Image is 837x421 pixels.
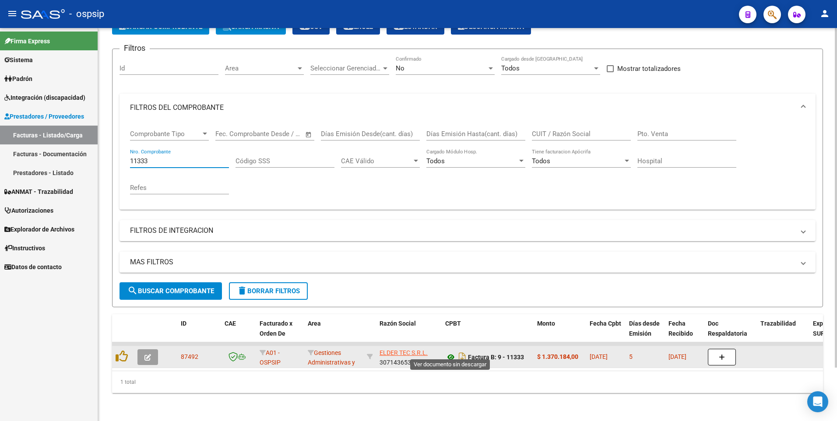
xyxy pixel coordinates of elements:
[120,94,816,122] mat-expansion-panel-header: FILTROS DEL COMPROBANTE
[394,23,437,31] span: Estandar
[760,320,796,327] span: Trazabilidad
[127,287,214,295] span: Buscar Comprobante
[629,353,633,360] span: 5
[4,36,50,46] span: Firma Express
[181,353,198,360] span: 87492
[7,8,18,19] mat-icon: menu
[704,314,757,353] datatable-header-cell: Doc Respaldatoria
[396,64,404,72] span: No
[4,262,62,272] span: Datos de contacto
[229,282,308,300] button: Borrar Filtros
[343,23,373,31] span: EXCEL
[534,314,586,353] datatable-header-cell: Monto
[668,353,686,360] span: [DATE]
[256,314,304,353] datatable-header-cell: Facturado x Orden De
[380,348,438,366] div: 30714365386
[237,287,300,295] span: Borrar Filtros
[590,353,608,360] span: [DATE]
[4,206,53,215] span: Autorizaciones
[225,320,236,327] span: CAE
[532,157,550,165] span: Todos
[376,314,442,353] datatable-header-cell: Razón Social
[308,320,321,327] span: Area
[4,243,45,253] span: Instructivos
[442,314,534,353] datatable-header-cell: CPBT
[112,371,823,393] div: 1 total
[537,320,555,327] span: Monto
[629,320,660,337] span: Días desde Emisión
[177,314,221,353] datatable-header-cell: ID
[4,225,74,234] span: Explorador de Archivos
[299,23,323,31] span: CSV
[537,353,578,360] strong: $ 1.370.184,00
[819,8,830,19] mat-icon: person
[237,285,247,296] mat-icon: delete
[215,130,244,138] input: Start date
[708,320,747,337] span: Doc Respaldatoria
[757,314,809,353] datatable-header-cell: Trazabilidad
[304,314,363,353] datatable-header-cell: Area
[457,350,468,364] i: Descargar documento
[4,93,85,102] span: Integración (discapacidad)
[260,349,281,366] span: A01 - OSPSIP
[304,130,314,140] button: Open calendar
[665,314,704,353] datatable-header-cell: Fecha Recibido
[69,4,104,24] span: - ospsip
[586,314,626,353] datatable-header-cell: Fecha Cpbt
[4,74,32,84] span: Padrón
[4,55,33,65] span: Sistema
[181,320,186,327] span: ID
[130,226,795,235] mat-panel-title: FILTROS DE INTEGRACION
[127,285,138,296] mat-icon: search
[252,130,294,138] input: End date
[590,320,621,327] span: Fecha Cpbt
[130,103,795,112] mat-panel-title: FILTROS DEL COMPROBANTE
[445,320,461,327] span: CPBT
[225,64,296,72] span: Area
[310,64,381,72] span: Seleccionar Gerenciador
[468,354,524,361] strong: Factura B: 9 - 11333
[501,64,520,72] span: Todos
[426,157,445,165] span: Todos
[4,187,73,196] span: ANMAT - Trazabilidad
[807,391,828,412] div: Open Intercom Messenger
[260,320,292,337] span: Facturado x Orden De
[130,130,201,138] span: Comprobante Tipo
[380,320,416,327] span: Razón Social
[130,257,795,267] mat-panel-title: MAS FILTROS
[617,63,681,74] span: Mostrar totalizadores
[626,314,665,353] datatable-header-cell: Días desde Emisión
[380,349,428,356] span: ELDER TEC S.R.L.
[668,320,693,337] span: Fecha Recibido
[120,252,816,273] mat-expansion-panel-header: MAS FILTROS
[221,314,256,353] datatable-header-cell: CAE
[341,157,412,165] span: CAE Válido
[120,282,222,300] button: Buscar Comprobante
[120,220,816,241] mat-expansion-panel-header: FILTROS DE INTEGRACION
[308,349,355,376] span: Gestiones Administrativas y Otros
[4,112,84,121] span: Prestadores / Proveedores
[120,122,816,210] div: FILTROS DEL COMPROBANTE
[120,42,150,54] h3: Filtros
